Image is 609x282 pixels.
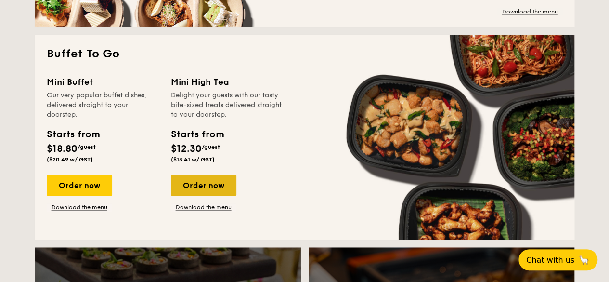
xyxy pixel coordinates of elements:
[526,255,574,265] span: Chat with us
[171,127,223,142] div: Starts from
[171,203,236,211] a: Download the menu
[171,75,284,89] div: Mini High Tea
[47,175,112,196] div: Order now
[518,249,597,270] button: Chat with us🦙
[171,91,284,120] div: Delight your guests with our tasty bite-sized treats delivered straight to your doorstep.
[47,156,93,163] span: ($20.49 w/ GST)
[171,156,215,163] span: ($13.41 w/ GST)
[497,8,563,15] a: Download the menu
[47,127,99,142] div: Starts from
[47,91,159,120] div: Our very popular buffet dishes, delivered straight to your doorstep.
[47,46,563,62] h2: Buffet To Go
[578,255,590,266] span: 🦙
[202,144,220,150] span: /guest
[171,175,236,196] div: Order now
[47,75,159,89] div: Mini Buffet
[47,203,112,211] a: Download the menu
[47,143,78,155] span: $18.80
[78,144,96,150] span: /guest
[171,143,202,155] span: $12.30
